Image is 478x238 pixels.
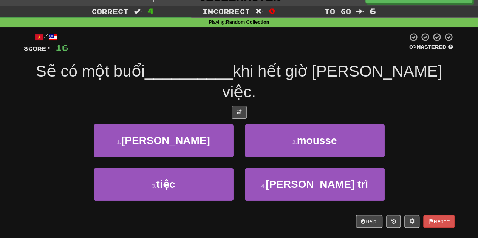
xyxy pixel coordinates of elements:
[134,8,142,15] span: :
[24,45,51,52] span: Score:
[408,44,455,51] div: Mastered
[91,8,128,15] span: Correct
[156,178,175,190] span: tiệc
[255,8,264,15] span: :
[56,43,68,52] span: 16
[292,139,297,145] small: 2 .
[356,215,383,228] button: Help!
[423,215,454,228] button: Report
[324,8,351,15] span: To go
[232,106,247,119] button: Toggle translation (alt+t)
[297,135,337,146] span: mousse
[36,62,145,80] span: Sẽ có một buổi
[386,215,401,228] button: Round history (alt+y)
[94,124,234,157] button: 1.[PERSON_NAME]
[203,8,250,15] span: Incorrect
[94,168,234,201] button: 3.tiệc
[409,44,417,50] span: 0 %
[269,6,275,15] span: 0
[145,62,233,80] span: __________
[370,6,376,15] span: 6
[222,62,442,101] span: khi hết giờ [PERSON_NAME] việc.
[356,8,364,15] span: :
[266,178,368,190] span: [PERSON_NAME] trì
[261,183,266,189] small: 4 .
[245,124,385,157] button: 2.mousse
[147,6,154,15] span: 4
[117,139,121,145] small: 1 .
[152,183,156,189] small: 3 .
[24,32,68,42] div: /
[121,135,210,146] span: [PERSON_NAME]
[226,20,269,25] strong: Random Collection
[245,168,385,201] button: 4.[PERSON_NAME] trì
